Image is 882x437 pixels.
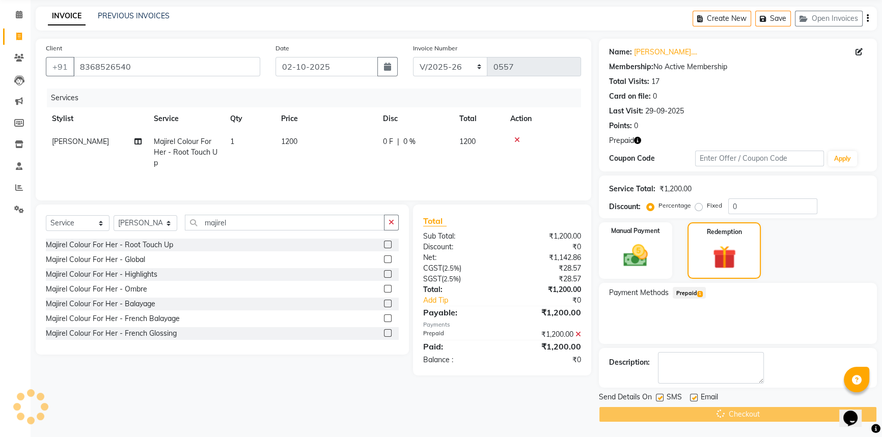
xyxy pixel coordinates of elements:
[416,252,502,263] div: Net:
[502,242,589,252] div: ₹0
[416,263,502,274] div: ( )
[502,252,589,263] div: ₹1,142.86
[609,106,643,116] div: Last Visit:
[416,355,502,365] div: Balance :
[423,321,582,329] div: Payments
[828,151,857,166] button: Apply
[413,44,457,53] label: Invoice Number
[795,11,863,26] button: Open Invoices
[46,299,155,309] div: Majirel Colour For Her - Balayage
[653,91,657,102] div: 0
[609,121,632,131] div: Points:
[609,357,650,368] div: Description:
[502,274,589,284] div: ₹28.57
[609,153,695,164] div: Coupon Code
[52,137,109,146] span: [PERSON_NAME]
[502,340,589,353] div: ₹1,200.00
[416,329,502,340] div: Prepaid
[609,135,634,146] span: Prepaid
[695,151,824,166] input: Enter Offer / Coupon Code
[502,263,589,274] div: ₹28.57
[645,106,684,116] div: 29-09-2025
[383,136,393,147] span: 0 F
[281,137,297,146] span: 1200
[416,306,502,318] div: Payable:
[46,313,180,324] div: Majirel Colour For Her - French Balayage
[693,11,751,26] button: Create New
[609,201,641,212] div: Discount:
[701,392,718,404] span: Email
[403,136,416,147] span: 0 %
[46,328,177,339] div: Majirel Colour For Her - French Glossing
[651,76,659,87] div: 17
[667,392,682,404] span: SMS
[46,240,173,250] div: Majirel Colour For Her - Root Touch Up
[148,107,224,130] th: Service
[609,62,653,72] div: Membership:
[609,76,649,87] div: Total Visits:
[609,184,655,194] div: Service Total:
[658,201,691,210] label: Percentage
[609,62,867,72] div: No Active Membership
[416,242,502,252] div: Discount:
[634,121,638,131] div: 0
[459,137,476,146] span: 1200
[502,329,589,340] div: ₹1,200.00
[224,107,275,130] th: Qty
[423,264,442,273] span: CGST
[416,340,502,353] div: Paid:
[453,107,504,130] th: Total
[609,287,669,298] span: Payment Methods
[46,57,74,76] button: +91
[502,306,589,318] div: ₹1,200.00
[673,287,706,299] span: Prepaid
[416,295,517,306] a: Add Tip
[707,227,742,237] label: Redemption
[230,137,234,146] span: 1
[154,137,217,167] span: Majirel Colour For Her - Root Touch Up
[48,7,86,25] a: INVOICE
[839,396,872,427] iframe: chat widget
[185,215,384,230] input: Search or Scan
[46,284,147,295] div: Majirel Colour For Her - Ombre
[46,269,157,280] div: Majirel Colour For Her - Highlights
[46,254,145,265] div: Majirel Colour For Her - Global
[73,57,260,76] input: Search by Name/Mobile/Email/Code
[416,284,502,295] div: Total:
[46,107,148,130] th: Stylist
[705,243,743,272] img: _gift.svg
[707,201,722,210] label: Fixed
[659,184,692,194] div: ₹1,200.00
[609,91,651,102] div: Card on file:
[504,107,581,130] th: Action
[397,136,399,147] span: |
[423,274,442,283] span: SGST
[599,392,652,404] span: Send Details On
[423,216,447,226] span: Total
[502,284,589,295] div: ₹1,200.00
[634,47,697,57] a: [PERSON_NAME]....
[502,231,589,242] div: ₹1,200.00
[416,231,502,242] div: Sub Total:
[377,107,453,130] th: Disc
[697,291,703,297] span: 1
[416,274,502,284] div: ( )
[46,44,62,53] label: Client
[98,11,170,20] a: PREVIOUS INVOICES
[444,264,459,272] span: 2.5%
[47,89,589,107] div: Services
[755,11,791,26] button: Save
[609,47,632,57] div: Name:
[502,355,589,365] div: ₹0
[616,242,655,270] img: _cash.svg
[516,295,589,306] div: ₹0
[275,107,377,130] th: Price
[275,44,289,53] label: Date
[611,226,660,236] label: Manual Payment
[444,275,459,283] span: 2.5%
